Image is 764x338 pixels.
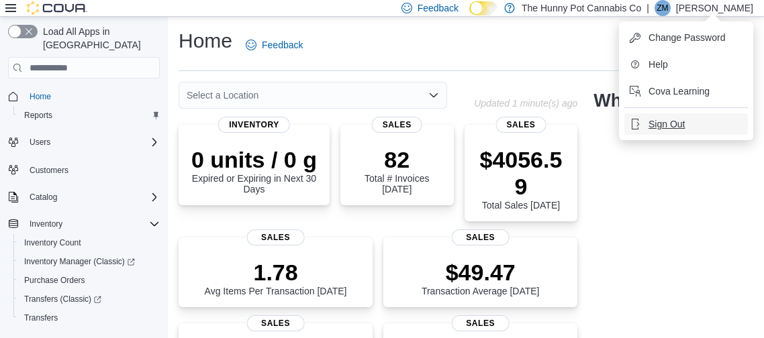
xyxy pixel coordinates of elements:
p: Updated 1 minute(s) ago [474,98,577,109]
button: Inventory [3,215,165,233]
a: Inventory Manager (Classic) [19,253,140,270]
button: Open list of options [428,90,439,101]
a: Transfers (Classic) [19,291,107,307]
button: Reports [13,106,165,125]
span: Purchase Orders [24,275,85,286]
span: Inventory Manager (Classic) [24,256,135,267]
span: Sales [495,117,546,133]
span: Feedback [418,1,459,15]
span: Help [649,58,668,71]
button: Inventory Count [13,233,165,252]
span: Customers [30,165,68,176]
button: Customers [3,160,165,179]
div: Total Sales [DATE] [475,146,567,211]
a: Inventory Count [19,235,87,251]
span: Inventory Count [19,235,160,251]
a: Customers [24,162,74,178]
span: Transfers (Classic) [19,291,160,307]
div: Transaction Average [DATE] [422,259,540,296]
a: Home [24,89,56,105]
button: Cova Learning [624,80,748,102]
span: Reports [19,107,160,123]
a: Transfers [19,310,63,326]
button: Home [3,87,165,106]
button: Change Password [624,27,748,48]
span: Inventory [30,219,62,229]
span: Transfers [19,310,160,326]
input: Dark Mode [469,1,497,15]
button: Purchase Orders [13,271,165,290]
span: Dark Mode [469,15,470,16]
span: Reports [24,110,52,121]
h1: Home [179,27,232,54]
div: Avg Items Per Transaction [DATE] [205,259,347,296]
div: Expired or Expiring in Next 30 Days [189,146,319,194]
a: Feedback [240,32,308,58]
span: Sales [246,229,305,245]
p: $49.47 [422,259,540,286]
a: Transfers (Classic) [13,290,165,308]
span: Catalog [24,189,160,205]
span: Sales [451,229,510,245]
span: Users [30,137,50,148]
p: 0 units / 0 g [189,146,319,173]
p: 1.78 [205,259,347,286]
button: Help [624,54,748,75]
span: Catalog [30,192,57,203]
a: Inventory Manager (Classic) [13,252,165,271]
span: Inventory Count [24,237,81,248]
button: Transfers [13,308,165,327]
span: Inventory Manager (Classic) [19,253,160,270]
button: Users [24,134,56,150]
span: Users [24,134,160,150]
span: Sales [372,117,422,133]
p: 82 [351,146,443,173]
span: Sign Out [649,117,685,131]
span: Feedback [262,38,303,52]
span: Purchase Orders [19,272,160,288]
span: Sales [451,315,510,331]
button: Catalog [3,188,165,207]
button: Catalog [24,189,62,205]
span: Inventory [24,216,160,232]
p: $4056.59 [475,146,567,200]
span: Home [30,91,51,102]
span: Customers [24,161,160,178]
a: Reports [19,107,58,123]
button: Sign Out [624,113,748,135]
span: Sales [246,315,305,331]
span: Home [24,88,160,105]
span: Inventory [218,117,290,133]
span: Change Password [649,31,725,44]
h2: What's new [593,90,692,111]
button: Inventory [24,216,68,232]
div: Total # Invoices [DATE] [351,146,443,194]
button: Users [3,133,165,152]
span: Cova Learning [649,84,710,98]
a: Purchase Orders [19,272,91,288]
span: Transfers [24,313,58,323]
span: Transfers (Classic) [24,294,101,304]
span: Load All Apps in [GEOGRAPHIC_DATA] [38,25,160,52]
img: Cova [27,1,87,15]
